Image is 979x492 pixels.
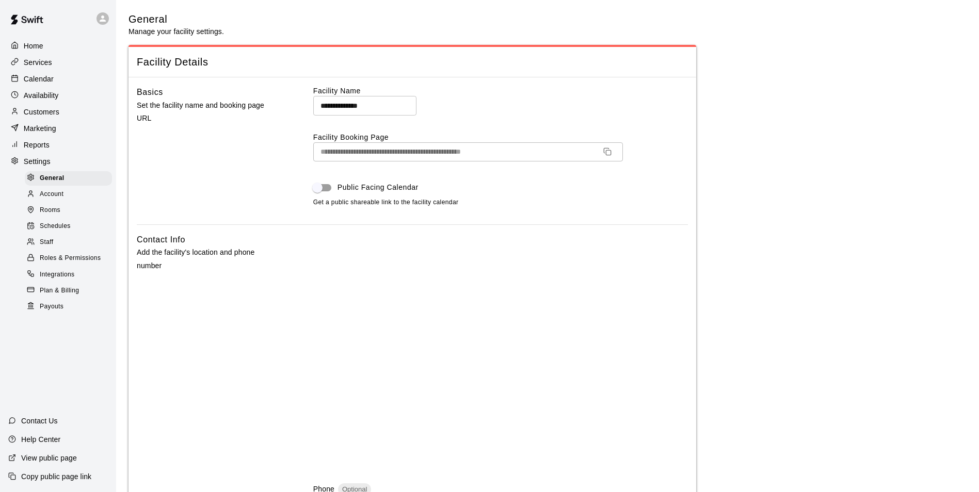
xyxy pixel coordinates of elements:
[40,205,60,216] span: Rooms
[21,434,60,445] p: Help Center
[25,235,116,251] a: Staff
[24,90,59,101] p: Availability
[129,26,224,37] p: Manage your facility settings.
[25,284,112,298] div: Plan & Billing
[137,55,688,69] span: Facility Details
[24,107,59,117] p: Customers
[137,99,280,125] p: Set the facility name and booking page URL
[311,231,690,469] iframe: Secure address input frame
[25,299,116,315] a: Payouts
[8,154,108,169] a: Settings
[40,286,79,296] span: Plan & Billing
[137,233,185,247] h6: Contact Info
[8,88,108,103] a: Availability
[25,170,116,186] a: General
[25,300,112,314] div: Payouts
[25,219,112,234] div: Schedules
[137,86,163,99] h6: Basics
[599,143,616,160] button: Copy URL
[25,268,112,282] div: Integrations
[338,182,419,193] span: Public Facing Calendar
[8,38,108,54] a: Home
[8,104,108,120] a: Customers
[24,57,52,68] p: Services
[25,283,116,299] a: Plan & Billing
[313,198,459,208] span: Get a public shareable link to the facility calendar
[25,187,112,202] div: Account
[25,171,112,186] div: General
[25,267,116,283] a: Integrations
[24,123,56,134] p: Marketing
[24,140,50,150] p: Reports
[25,251,116,267] a: Roles & Permissions
[25,203,116,219] a: Rooms
[40,302,63,312] span: Payouts
[40,189,63,200] span: Account
[24,41,43,51] p: Home
[40,173,65,184] span: General
[40,237,53,248] span: Staff
[25,203,112,218] div: Rooms
[40,270,75,280] span: Integrations
[21,453,77,463] p: View public page
[8,71,108,87] a: Calendar
[40,221,71,232] span: Schedules
[40,253,101,264] span: Roles & Permissions
[25,186,116,202] a: Account
[8,55,108,70] a: Services
[24,74,54,84] p: Calendar
[313,86,688,96] label: Facility Name
[129,12,224,26] h5: General
[25,251,112,266] div: Roles & Permissions
[21,471,91,482] p: Copy public page link
[25,219,116,235] a: Schedules
[24,156,51,167] p: Settings
[8,137,108,153] a: Reports
[21,416,58,426] p: Contact Us
[313,132,688,142] label: Facility Booking Page
[8,121,108,136] a: Marketing
[25,235,112,250] div: Staff
[137,246,280,272] p: Add the facility's location and phone number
